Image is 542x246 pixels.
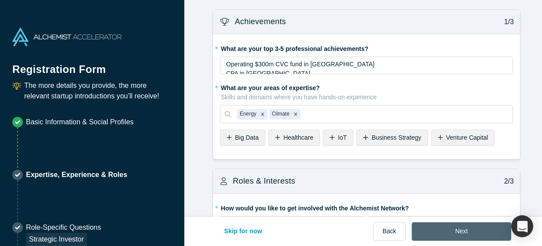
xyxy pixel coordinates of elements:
[258,109,267,119] div: Remove Energy
[431,130,495,146] div: Venture Capital
[221,93,513,102] p: Skills and domains where you have hands-on experience
[226,70,310,77] span: CPA in [GEOGRAPHIC_DATA]
[283,134,313,141] span: Healthcare
[412,222,512,241] button: Next
[291,109,300,119] div: Remove Climate
[24,80,172,101] p: The more details you provide, the more relevant startup introductions you’ll receive!
[12,52,172,77] h1: Registration Form
[220,130,265,146] div: Big Data
[499,17,514,27] p: 1/3
[338,134,347,141] span: IoT
[226,60,507,77] div: rdw-editor
[323,130,353,146] div: IoT
[220,80,513,102] label: What are your areas of expertise?
[235,16,286,28] h3: Achievements
[356,130,428,146] div: Business Strategy
[26,170,127,180] p: Expertise, Experience & Roles
[446,134,488,141] span: Venture Capital
[233,175,295,187] h3: Roles & Interests
[220,201,513,213] label: How would you like to get involved with the Alchemist Network?
[26,222,101,233] p: Role-Specific Questions
[237,109,258,119] div: Energy
[374,222,406,241] button: Back
[499,176,514,187] p: 2/3
[26,117,134,127] p: Basic Information & Social Profiles
[226,61,374,68] span: Operating $300m CVC fund in [GEOGRAPHIC_DATA]
[12,28,121,46] img: Alchemist Accelerator Logo
[268,130,320,146] div: Healthcare
[269,109,291,119] div: Climate
[235,134,259,141] span: Big Data
[220,41,513,54] label: What are your top 3-5 professional achievements?
[220,57,513,74] div: rdw-wrapper
[215,222,271,241] button: Skip for now
[372,134,421,141] span: Business Strategy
